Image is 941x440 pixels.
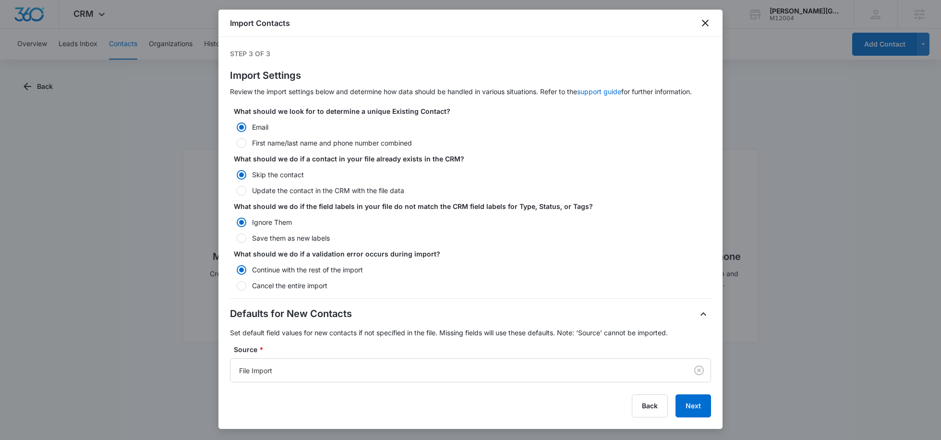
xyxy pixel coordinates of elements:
[234,249,715,259] label: What should we do if a validation error occurs during import?
[230,306,352,322] h2: Defaults for New Contacts
[230,122,711,132] label: Email
[230,49,711,59] p: Step 3 of 3
[676,394,711,417] button: Next
[230,185,711,196] label: Update the contact in the CRM with the file data
[230,281,711,291] label: Cancel the entire import
[230,233,711,243] label: Save them as new labels
[234,201,715,211] label: What should we do if the field labels in your file do not match the CRM field labels for Type, St...
[577,87,621,96] a: support guide
[230,86,711,97] p: Review the import settings below and determine how data should be handled in various situations. ...
[230,217,711,227] label: Ignore Them
[234,344,715,354] label: Source
[700,17,711,29] button: close
[234,154,715,164] label: What should we do if a contact in your file already exists in the CRM?
[230,170,711,180] label: Skip the contact
[632,394,668,417] button: Back
[230,328,711,338] p: Set default field values for new contacts if not specified in the file. Missing fields will use t...
[234,106,715,116] label: What should we look for to determine a unique Existing Contact?
[230,17,290,29] h1: Import Contacts
[691,363,707,378] button: Clear
[230,265,711,275] label: Continue with the rest of the import
[230,138,711,148] label: First name/last name and phone number combined
[230,68,711,83] h1: Import Settings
